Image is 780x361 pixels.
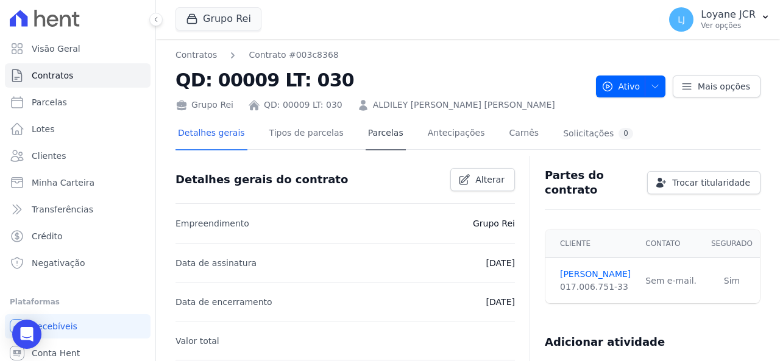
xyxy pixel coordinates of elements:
[5,37,151,61] a: Visão Geral
[545,230,638,258] th: Cliente
[32,257,85,269] span: Negativação
[425,118,487,150] a: Antecipações
[486,295,515,309] p: [DATE]
[373,99,555,111] a: ALDILEY [PERSON_NAME] [PERSON_NAME]
[5,314,151,338] a: Recebíveis
[32,96,67,108] span: Parcelas
[563,128,633,139] div: Solicitações
[32,320,77,332] span: Recebíveis
[175,295,272,309] p: Data de encerramento
[701,9,756,21] p: Loyane JCR
[32,69,73,82] span: Contratos
[175,7,261,30] button: Grupo Rei
[32,203,93,216] span: Transferências
[619,128,633,139] div: 0
[32,123,55,135] span: Lotes
[673,75,760,97] a: Mais opções
[267,118,346,150] a: Tipos de parcelas
[672,177,750,189] span: Trocar titularidade
[249,49,338,61] a: Contrato #003c8368
[678,15,685,24] span: LJ
[32,43,80,55] span: Visão Geral
[5,144,151,168] a: Clientes
[366,118,406,150] a: Parcelas
[5,170,151,195] a: Minha Carteira
[704,258,760,304] td: Sim
[638,230,704,258] th: Contato
[704,230,760,258] th: Segurado
[647,171,760,194] a: Trocar titularidade
[175,216,249,231] p: Empreendimento
[175,49,217,61] a: Contratos
[5,224,151,248] a: Crédito
[10,295,146,309] div: Plataformas
[175,49,586,61] nav: Breadcrumb
[175,49,339,61] nav: Breadcrumb
[545,168,637,197] h3: Partes do contrato
[486,256,515,270] p: [DATE]
[175,334,219,348] p: Valor total
[264,99,342,111] a: QD: 00009 LT: 030
[560,268,631,281] a: [PERSON_NAME]
[475,173,505,186] span: Alterar
[596,75,666,97] button: Ativo
[5,197,151,222] a: Transferências
[32,177,94,189] span: Minha Carteira
[473,216,515,231] p: Grupo Rei
[450,168,515,191] a: Alterar
[175,172,348,187] h3: Detalhes gerais do contrato
[698,80,750,93] span: Mais opções
[12,320,41,349] div: Open Intercom Messenger
[32,150,66,162] span: Clientes
[659,2,780,37] button: LJ Loyane JCR Ver opções
[561,118,636,150] a: Solicitações0
[560,281,631,293] div: 017.006.751-33
[5,90,151,114] a: Parcelas
[601,75,640,97] span: Ativo
[5,63,151,88] a: Contratos
[32,230,63,242] span: Crédito
[175,99,233,111] div: Grupo Rei
[175,256,257,270] p: Data de assinatura
[175,66,586,94] h2: QD: 00009 LT: 030
[175,118,247,150] a: Detalhes gerais
[701,21,756,30] p: Ver opções
[5,251,151,275] a: Negativação
[32,347,80,359] span: Conta Hent
[545,335,665,349] h3: Adicionar atividade
[5,117,151,141] a: Lotes
[506,118,541,150] a: Carnês
[638,258,704,304] td: Sem e-mail.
